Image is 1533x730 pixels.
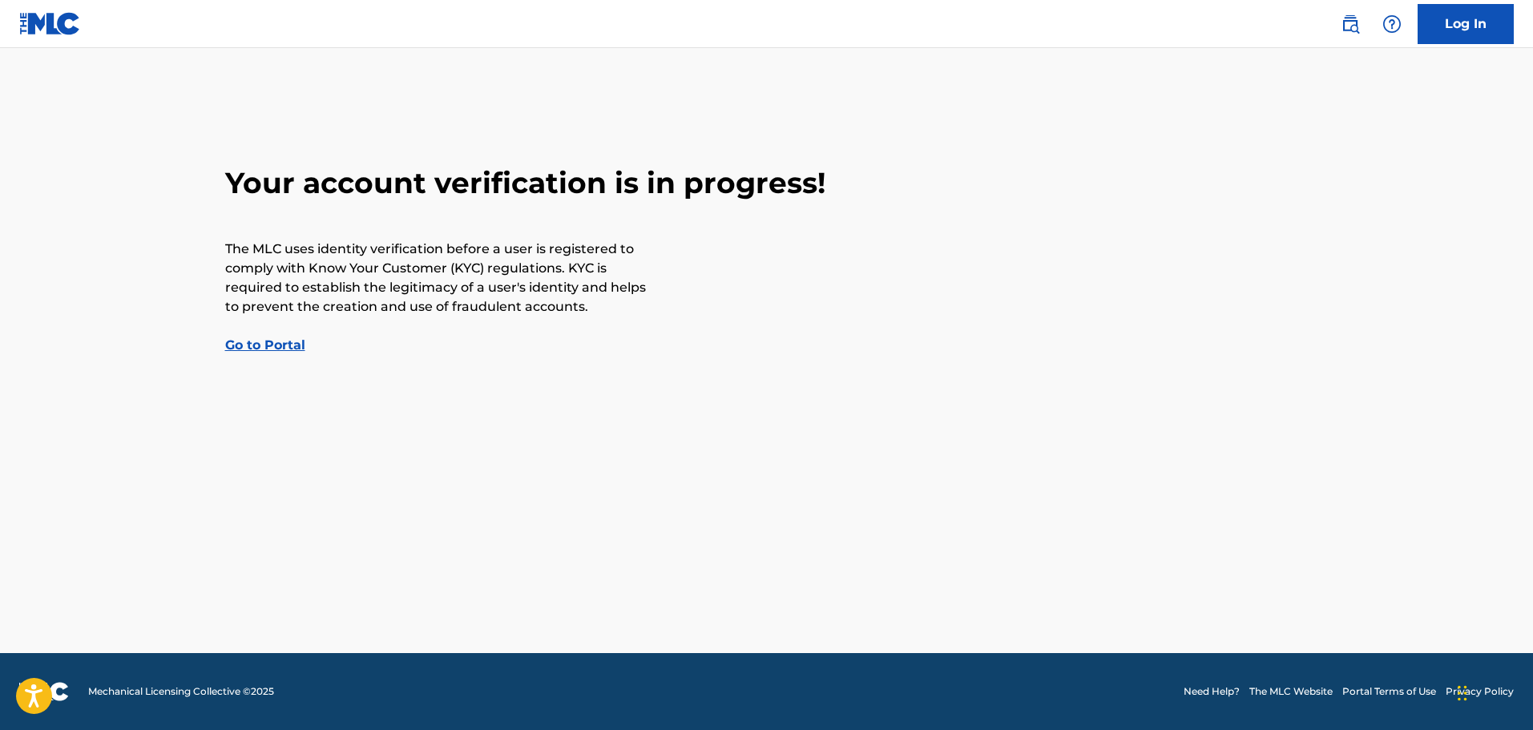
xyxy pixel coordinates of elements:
[1341,14,1360,34] img: search
[225,337,305,353] a: Go to Portal
[1382,14,1402,34] img: help
[88,684,274,699] span: Mechanical Licensing Collective © 2025
[19,12,81,35] img: MLC Logo
[1453,653,1533,730] iframe: Chat Widget
[1376,8,1408,40] div: Help
[19,682,69,701] img: logo
[225,165,1309,201] h2: Your account verification is in progress!
[1418,4,1514,44] a: Log In
[1342,684,1436,699] a: Portal Terms of Use
[225,240,650,317] p: The MLC uses identity verification before a user is registered to comply with Know Your Customer ...
[1446,684,1514,699] a: Privacy Policy
[1458,669,1467,717] div: Arrastar
[1453,653,1533,730] div: Widget de chat
[1334,8,1366,40] a: Public Search
[1249,684,1333,699] a: The MLC Website
[1184,684,1240,699] a: Need Help?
